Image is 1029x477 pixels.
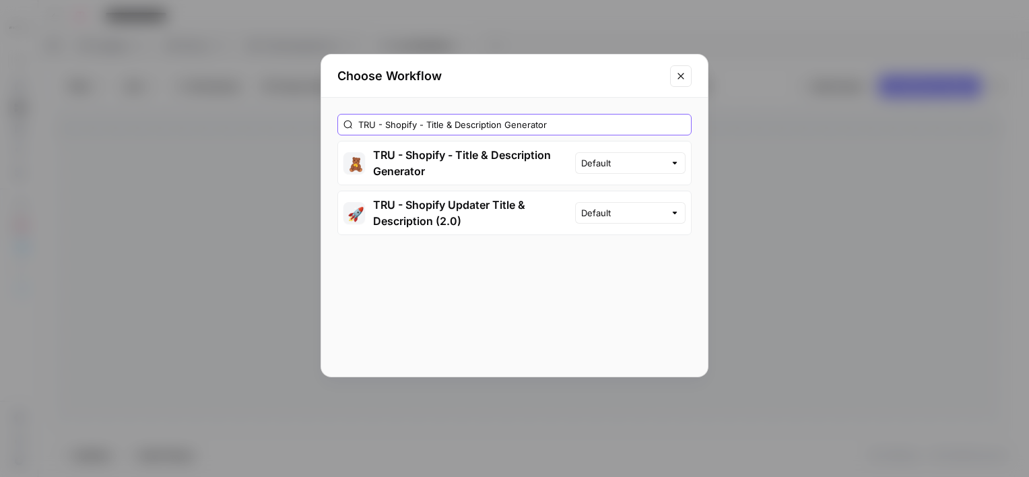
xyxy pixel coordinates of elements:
h2: Choose Workflow [337,67,662,86]
button: 🧸TRU - Shopify - Title & Description Generator [338,141,575,185]
input: Default [581,206,665,220]
span: 🚀 [347,206,361,220]
span: 🧸 [347,156,361,170]
input: Default [581,156,665,170]
input: Search Workflows [358,118,686,131]
button: 🚀TRU - Shopify Updater Title & Description (2.0) [338,191,575,234]
button: Close modal [670,65,692,87]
